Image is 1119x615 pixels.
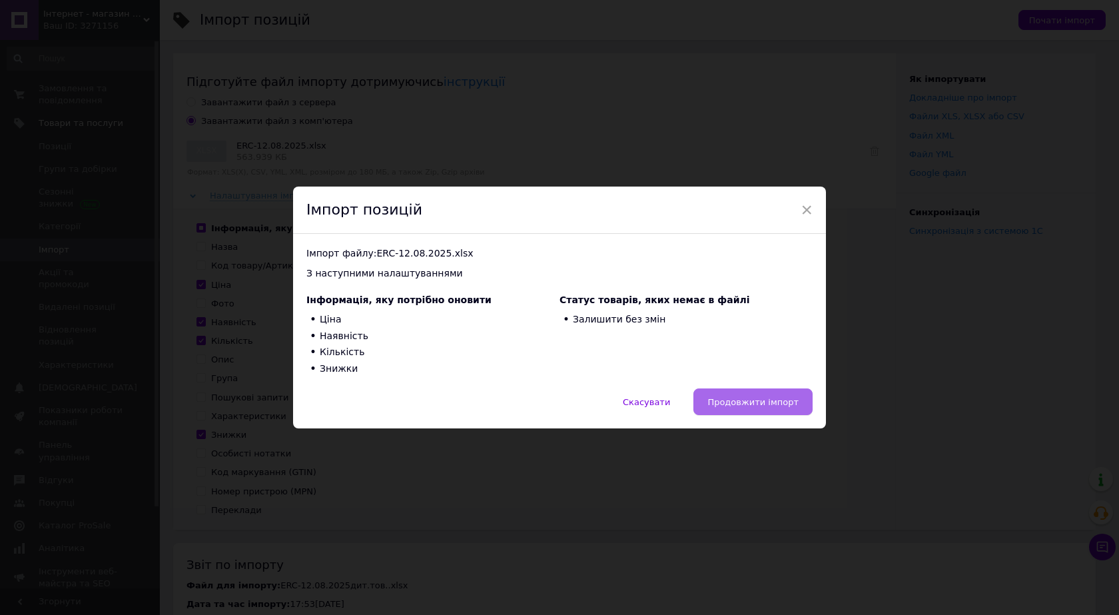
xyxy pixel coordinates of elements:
[801,199,813,221] span: ×
[306,247,813,261] div: Імпорт файлу: ERC-12.08.2025.xlsx
[306,360,559,377] li: Знижки
[306,344,559,361] li: Кількість
[293,187,826,235] div: Імпорт позицій
[306,267,813,281] div: З наступними налаштуваннями
[609,388,684,415] button: Скасувати
[559,295,750,305] span: Статус товарів, яких немає в файлі
[559,312,813,328] li: Залишити без змін
[306,328,559,344] li: Наявність
[623,397,670,407] span: Скасувати
[306,295,492,305] span: Інформація, яку потрібно оновити
[306,312,559,328] li: Ціна
[693,388,813,415] button: Продовжити імпорт
[707,397,799,407] span: Продовжити імпорт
